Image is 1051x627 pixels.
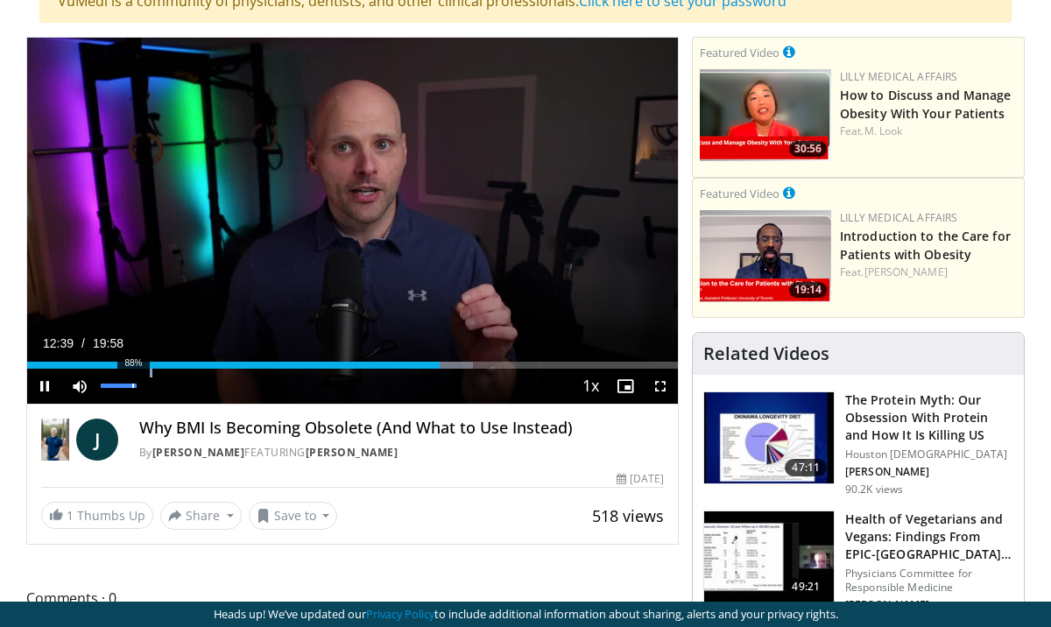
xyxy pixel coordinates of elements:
img: 606f2b51-b844-428b-aa21-8c0c72d5a896.150x105_q85_crop-smart_upscale.jpg [704,511,834,602]
a: 47:11 The Protein Myth: Our Obsession With Protein and How It Is Killing US Houston [DEMOGRAPHIC_... [703,391,1013,497]
span: 49:21 [785,578,827,595]
a: M. Look [864,123,903,138]
a: 19:14 [700,210,831,302]
video-js: Video Player [27,38,678,405]
div: Feat. [840,123,1017,139]
div: Volume Level [101,384,137,388]
button: Enable picture-in-picture mode [608,369,643,404]
div: Feat. [840,264,1017,280]
div: By FEATURING [139,445,664,461]
a: [PERSON_NAME] [306,445,399,460]
h3: The Protein Myth: Our Obsession With Protein and How It Is Killing US [845,391,1013,444]
button: Pause [27,369,62,404]
a: Introduction to the Care for Patients with Obesity [840,228,1011,263]
h3: Health of Vegetarians and Vegans: Findings From EPIC-[GEOGRAPHIC_DATA] and Othe… [845,511,1013,563]
small: Featured Video [700,45,779,60]
button: Save to [249,502,338,530]
span: 1 [67,507,74,524]
a: 30:56 [700,69,831,161]
img: Dr. Jordan Rennicke [41,419,69,461]
span: 47:11 [785,459,827,476]
h4: Why BMI Is Becoming Obsolete (And What to Use Instead) [139,419,664,438]
img: acc2e291-ced4-4dd5-b17b-d06994da28f3.png.150x105_q85_crop-smart_upscale.png [700,210,831,302]
p: Physicians Committee for Responsible Medicine [845,567,1013,595]
span: 12:39 [43,336,74,350]
button: Mute [62,369,97,404]
span: 518 views [592,505,664,526]
p: Houston [DEMOGRAPHIC_DATA] [845,447,1013,461]
small: Featured Video [700,186,779,201]
span: 19:14 [789,282,827,298]
a: [PERSON_NAME] [864,264,948,279]
span: / [81,336,85,350]
div: Progress Bar [27,362,678,369]
a: Lilly Medical Affairs [840,69,958,84]
button: Playback Rate [573,369,608,404]
img: b7b8b05e-5021-418b-a89a-60a270e7cf82.150x105_q85_crop-smart_upscale.jpg [704,392,834,483]
p: 90.2K views [845,483,903,497]
a: [PERSON_NAME] [152,445,245,460]
p: [PERSON_NAME] [845,465,1013,479]
a: Lilly Medical Affairs [840,210,958,225]
span: Comments 0 [26,587,679,609]
a: How to Discuss and Manage Obesity With Your Patients [840,87,1012,122]
span: 19:58 [93,336,123,350]
img: c98a6a29-1ea0-4bd5-8cf5-4d1e188984a7.png.150x105_q85_crop-smart_upscale.png [700,69,831,161]
button: Fullscreen [643,369,678,404]
button: Share [160,502,242,530]
a: Privacy Policy [366,606,434,622]
a: J [76,419,118,461]
p: [PERSON_NAME] [845,598,1013,612]
a: 1 Thumbs Up [41,502,153,529]
h4: Related Videos [703,343,829,364]
span: 30:56 [789,141,827,157]
div: [DATE] [617,471,664,487]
